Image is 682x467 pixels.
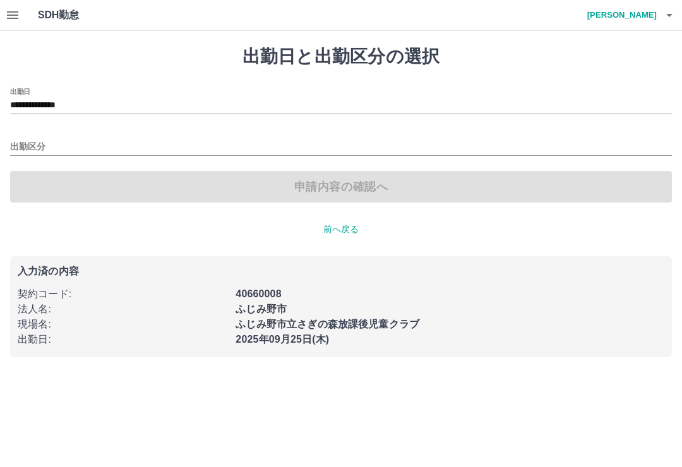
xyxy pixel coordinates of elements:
[18,302,228,317] p: 法人名 :
[10,86,30,96] label: 出勤日
[10,223,672,236] p: 前へ戻る
[10,46,672,68] h1: 出勤日と出勤区分の選択
[18,332,228,347] p: 出勤日 :
[236,334,329,345] b: 2025年09月25日(木)
[236,288,281,299] b: 40660008
[18,266,664,276] p: 入力済の内容
[18,287,228,302] p: 契約コード :
[18,317,228,332] p: 現場名 :
[236,304,287,314] b: ふじみ野市
[236,319,419,329] b: ふじみ野市立さぎの森放課後児童クラブ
